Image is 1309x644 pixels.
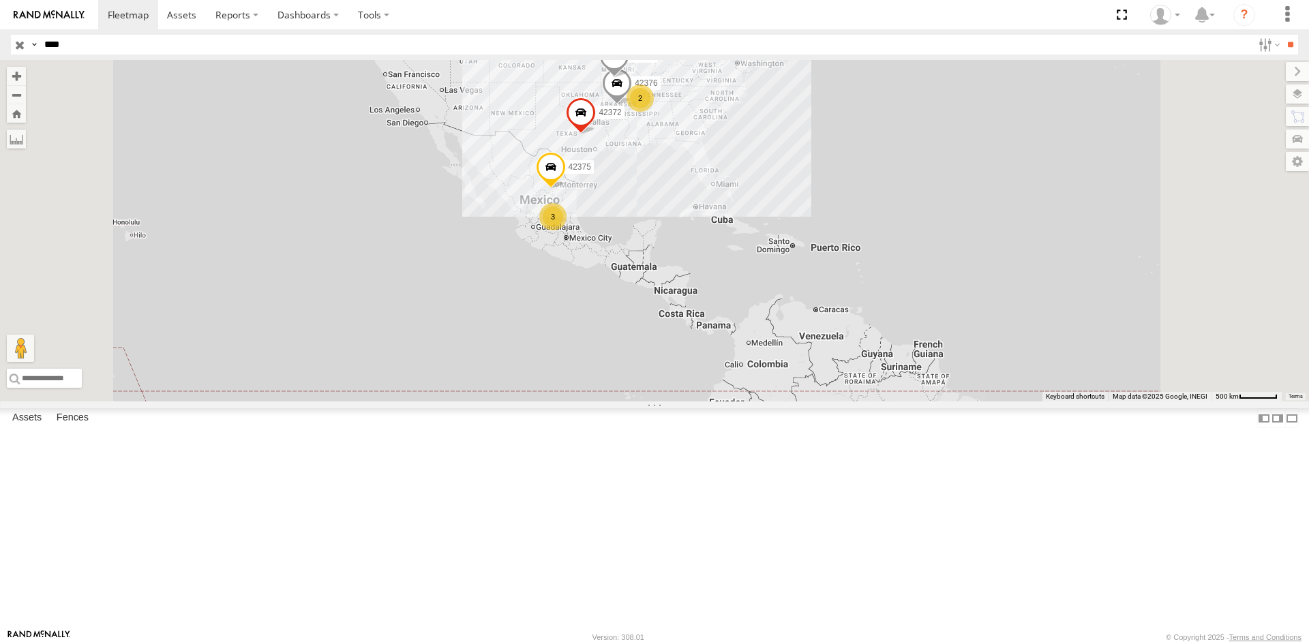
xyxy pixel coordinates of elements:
[50,409,95,428] label: Fences
[7,104,26,123] button: Zoom Home
[569,162,591,171] span: 42375
[29,35,40,55] label: Search Query
[5,409,48,428] label: Assets
[1113,393,1207,400] span: Map data ©2025 Google, INEGI
[14,10,85,20] img: rand-logo.svg
[7,630,70,644] a: Visit our Website
[7,85,26,104] button: Zoom out
[1046,392,1104,401] button: Keyboard shortcuts
[1286,152,1309,171] label: Map Settings
[1166,633,1302,641] div: © Copyright 2025 -
[7,335,34,362] button: Drag Pegman onto the map to open Street View
[1233,4,1255,26] i: ?
[1229,633,1302,641] a: Terms and Conditions
[539,203,567,230] div: 3
[627,85,654,112] div: 2
[592,633,644,641] div: Version: 308.01
[7,67,26,85] button: Zoom in
[635,78,657,88] span: 42376
[1216,393,1239,400] span: 500 km
[7,129,26,149] label: Measure
[599,107,621,117] span: 42372
[1285,408,1299,428] label: Hide Summary Table
[1289,394,1303,399] a: Terms (opens in new tab)
[1253,35,1282,55] label: Search Filter Options
[1145,5,1185,25] div: Ryan Roxas
[1271,408,1284,428] label: Dock Summary Table to the Right
[1257,408,1271,428] label: Dock Summary Table to the Left
[1212,392,1282,401] button: Map Scale: 500 km per 53 pixels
